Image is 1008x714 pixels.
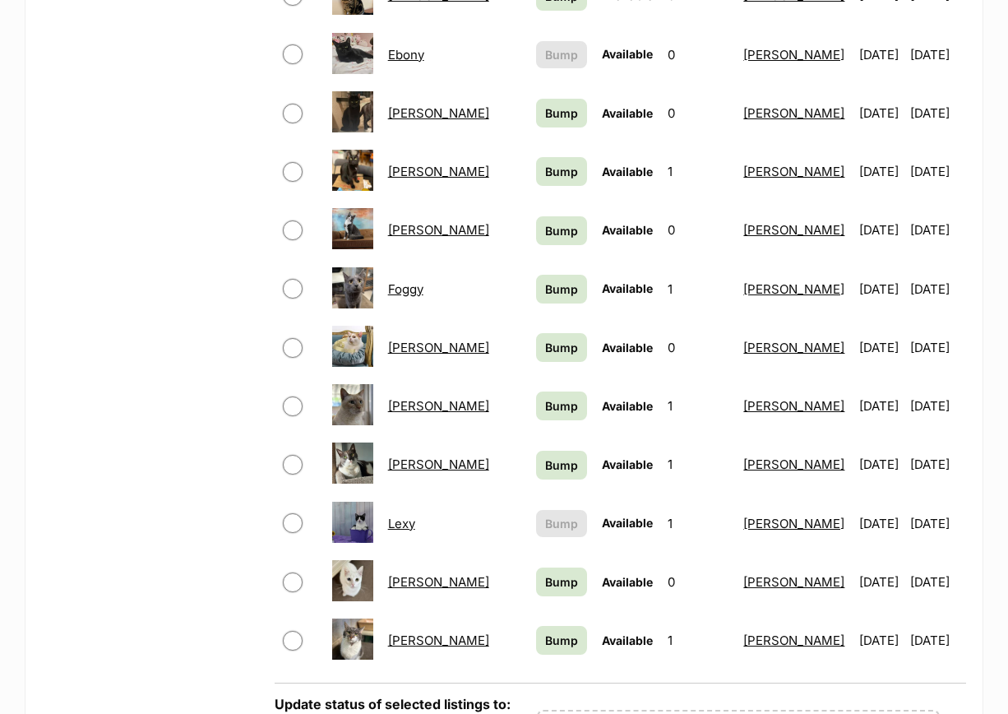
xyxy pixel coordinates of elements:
[853,554,909,610] td: [DATE]
[853,319,909,376] td: [DATE]
[661,378,735,434] td: 1
[332,150,373,191] img: Elvira
[910,612,964,669] td: [DATE]
[602,281,653,295] span: Available
[661,612,735,669] td: 1
[910,26,964,83] td: [DATE]
[853,261,909,318] td: [DATE]
[545,632,578,649] span: Bump
[388,105,489,121] a: [PERSON_NAME]
[545,457,578,474] span: Bump
[910,495,964,552] td: [DATE]
[275,696,511,712] label: Update status of selected listings to:
[602,106,653,120] span: Available
[536,568,587,596] a: Bump
[910,378,964,434] td: [DATE]
[743,516,844,531] a: [PERSON_NAME]
[910,554,964,610] td: [DATE]
[602,399,653,413] span: Available
[536,451,587,480] a: Bump
[388,633,489,648] a: [PERSON_NAME]
[536,157,587,186] a: Bump
[545,222,578,239] span: Bump
[536,99,587,128] a: Bump
[743,164,844,179] a: [PERSON_NAME]
[545,515,578,532] span: Bump
[602,575,653,589] span: Available
[661,495,735,552] td: 1
[743,398,844,414] a: [PERSON_NAME]
[853,26,909,83] td: [DATE]
[536,216,587,245] a: Bump
[743,47,844,63] a: [PERSON_NAME]
[536,275,587,304] a: Bump
[602,47,653,61] span: Available
[388,47,424,63] a: Ebony
[388,164,489,179] a: [PERSON_NAME]
[388,281,423,297] a: Foggy
[545,339,578,356] span: Bump
[661,143,735,200] td: 1
[910,319,964,376] td: [DATE]
[545,46,578,63] span: Bump
[388,574,489,590] a: [PERSON_NAME]
[661,436,735,493] td: 1
[545,397,578,415] span: Bump
[853,378,909,434] td: [DATE]
[661,26,735,83] td: 0
[661,202,735,258] td: 0
[910,85,964,141] td: [DATE]
[661,319,735,376] td: 0
[743,105,844,121] a: [PERSON_NAME]
[743,340,844,355] a: [PERSON_NAME]
[602,516,653,530] span: Available
[536,510,587,537] button: Bump
[661,261,735,318] td: 1
[388,222,489,238] a: [PERSON_NAME]
[545,573,578,591] span: Bump
[910,261,964,318] td: [DATE]
[536,41,587,68] button: Bump
[853,85,909,141] td: [DATE]
[910,436,964,493] td: [DATE]
[602,633,653,647] span: Available
[388,398,489,414] a: [PERSON_NAME]
[332,91,373,132] img: Eleanor
[536,392,587,420] a: Bump
[545,280,578,298] span: Bump
[743,281,844,297] a: [PERSON_NAME]
[853,495,909,552] td: [DATE]
[853,612,909,669] td: [DATE]
[388,516,415,531] a: Lexy
[743,222,844,238] a: [PERSON_NAME]
[602,457,653,471] span: Available
[545,163,578,180] span: Bump
[602,341,653,355] span: Available
[743,457,844,472] a: [PERSON_NAME]
[536,626,587,655] a: Bump
[743,633,844,648] a: [PERSON_NAME]
[388,457,489,472] a: [PERSON_NAME]
[602,223,653,237] span: Available
[602,165,653,178] span: Available
[388,340,489,355] a: [PERSON_NAME]
[853,202,909,258] td: [DATE]
[661,554,735,610] td: 0
[743,574,844,590] a: [PERSON_NAME]
[910,202,964,258] td: [DATE]
[853,436,909,493] td: [DATE]
[910,143,964,200] td: [DATE]
[853,143,909,200] td: [DATE]
[536,333,587,362] a: Bump
[661,85,735,141] td: 0
[545,104,578,122] span: Bump
[332,267,373,308] img: Foggy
